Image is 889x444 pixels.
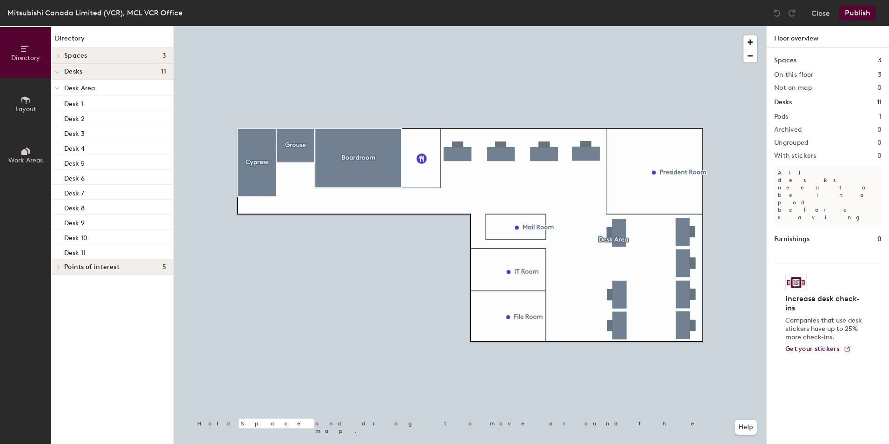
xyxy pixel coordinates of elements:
h1: 0 [877,234,882,244]
span: Points of interest [64,263,119,271]
h1: 11 [877,97,882,108]
h1: Spaces [774,55,796,66]
h2: Ungrouped [774,139,809,147]
h2: 0 [877,84,882,92]
p: Desk 11 [64,246,86,257]
a: Get your stickers [785,345,851,353]
button: Publish [839,6,876,20]
p: All desks need to be in a pod before saving [774,165,882,225]
span: 5 [162,263,166,271]
h2: On this floor [774,71,814,79]
p: Desk 7 [64,187,84,197]
span: Desk Area [64,84,95,92]
h2: With stickers [774,152,816,160]
h1: Directory [51,34,173,48]
span: 3 [162,52,166,60]
p: Desk 5 [64,157,85,168]
h2: 0 [877,126,882,134]
h1: Desks [774,97,792,108]
img: Redo [787,8,796,18]
h2: Not on map [774,84,812,92]
span: Desks [64,68,82,75]
button: Close [811,6,830,20]
div: Mitsubishi Canada Limited (VCR), MCL VCR Office [7,7,183,19]
p: Desk 6 [64,172,85,182]
span: Work Areas [8,156,43,164]
h4: Increase desk check-ins [785,294,865,313]
p: Desk 3 [64,127,85,138]
p: Desk 10 [64,231,87,242]
h1: 3 [878,55,882,66]
span: Directory [11,54,40,62]
span: Layout [15,105,36,113]
img: Sticker logo [785,275,807,290]
p: Desk 8 [64,202,85,212]
span: 11 [161,68,166,75]
span: Get your stickers [785,345,840,353]
h2: 0 [877,139,882,147]
p: Desk 1 [64,97,83,108]
h2: 1 [879,113,882,121]
button: Help [735,420,757,435]
p: Desk 4 [64,142,85,153]
h2: Archived [774,126,802,134]
h2: Pods [774,113,788,121]
h2: 3 [878,71,882,79]
h1: Furnishings [774,234,809,244]
img: Undo [772,8,782,18]
p: Desk 2 [64,112,85,123]
p: Desk 9 [64,216,85,227]
span: Spaces [64,52,87,60]
h2: 0 [877,152,882,160]
h1: Floor overview [767,26,889,48]
p: Companies that use desk stickers have up to 25% more check-ins. [785,316,865,342]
